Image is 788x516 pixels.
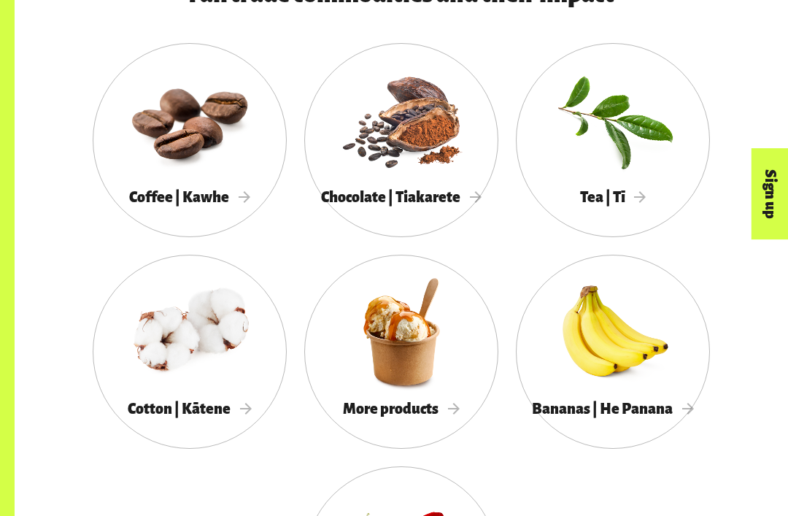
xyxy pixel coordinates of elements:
[93,43,287,237] a: Coffee | Kawhe
[343,401,460,417] span: More products
[129,189,250,205] span: Coffee | Kawhe
[516,255,710,449] a: Bananas | He Panana
[580,189,646,205] span: Tea | Tī
[304,255,498,449] a: More products
[516,43,710,237] a: Tea | Tī
[304,43,498,237] a: Chocolate | Tiakarete
[93,255,287,449] a: Cotton | Kātene
[321,189,482,205] span: Chocolate | Tiakarete
[532,401,694,417] span: Bananas | He Panana
[128,401,252,417] span: Cotton | Kātene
